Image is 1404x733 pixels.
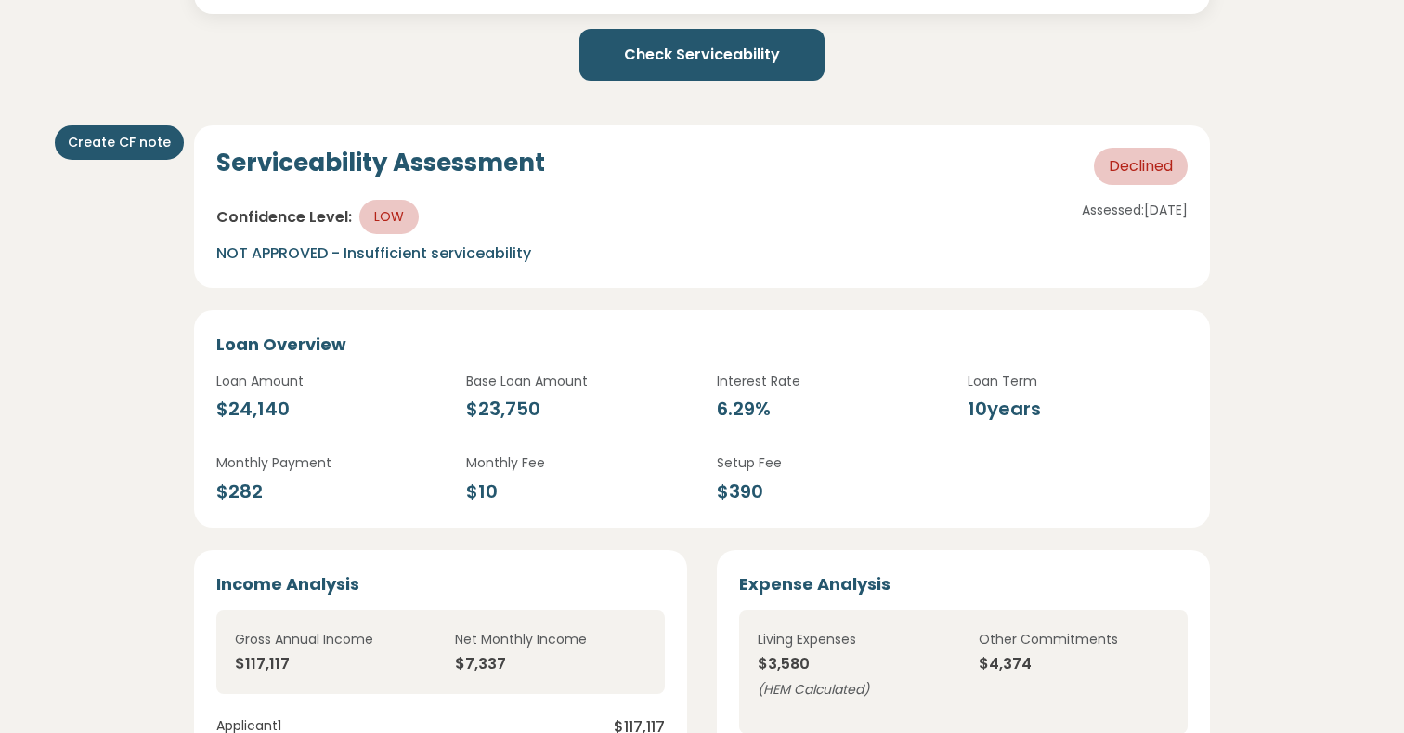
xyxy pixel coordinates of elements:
h5: Loan Overview [216,333,1189,356]
div: $390 [717,478,938,505]
div: $7,337 [455,653,646,675]
p: Gross Annual Income [235,629,426,649]
p: NOT APPROVED - Insufficient serviceability [216,242,854,266]
span: Confidence Level: [216,206,352,229]
p: Loan Term [968,371,1189,391]
p: Other Commitments [979,629,1170,649]
iframe: Chat Widget [1311,644,1404,733]
p: Monthly Fee [466,452,687,473]
h5: Expense Analysis [739,572,1188,596]
p: Loan Amount [216,371,437,391]
div: $282 [216,478,437,505]
div: $23,750 [466,395,687,423]
p: Base Loan Amount [466,371,687,391]
div: $24,140 [216,395,437,423]
span: LOW [359,200,419,234]
div: $4,374 [979,653,1170,675]
h4: Serviceability Assessment [216,148,545,179]
p: Monthly Payment [216,452,437,473]
p: ( HEM Calculated ) [758,679,949,700]
div: 6.29 % [717,395,938,423]
div: 10 years [968,395,1189,423]
div: $3,580 [758,653,949,675]
div: $10 [466,478,687,505]
span: Create CF note [68,133,171,152]
p: Net Monthly Income [455,629,646,649]
p: Living Expenses [758,629,949,649]
span: Declined [1094,148,1188,185]
div: $117,117 [235,653,426,675]
button: Create CF note [55,125,184,160]
p: Assessed: [DATE] [884,200,1189,220]
p: Interest Rate [717,371,938,391]
h5: Income Analysis [216,572,665,596]
button: Check Serviceability [579,29,825,81]
p: Setup Fee [717,452,938,473]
